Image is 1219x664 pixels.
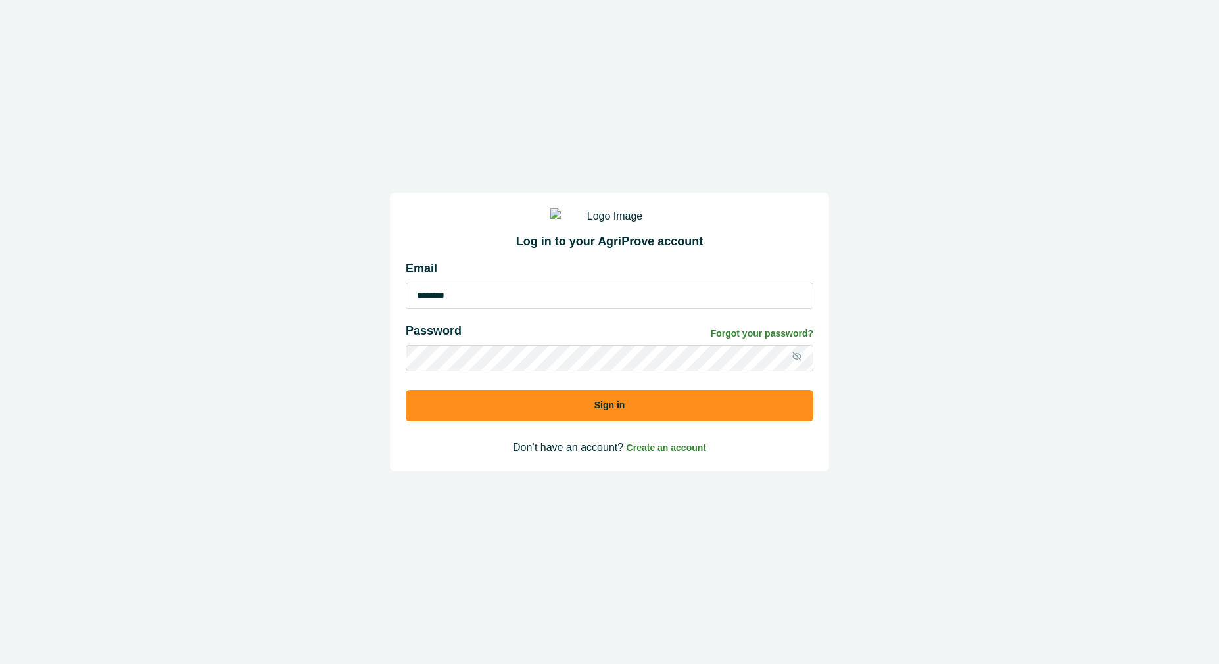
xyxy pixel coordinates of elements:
h2: Log in to your AgriProve account [406,235,813,249]
a: Create an account [627,442,706,453]
p: Don’t have an account? [406,440,813,456]
button: Sign in [406,390,813,421]
a: Forgot your password? [711,327,813,341]
span: Create an account [627,442,706,453]
img: Logo Image [550,208,669,224]
p: Password [406,322,462,340]
p: Email [406,260,813,277]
